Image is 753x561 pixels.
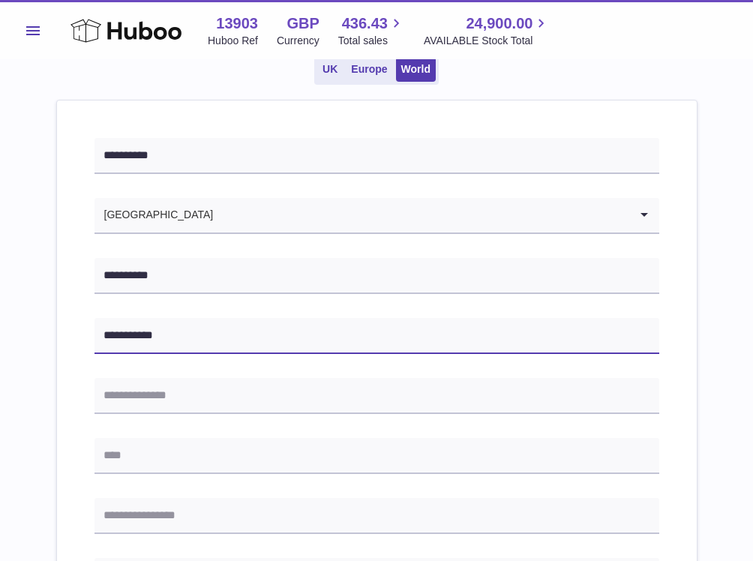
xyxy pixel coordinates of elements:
[424,13,550,48] a: 24,900.00 AVAILABLE Stock Total
[216,13,258,34] strong: 13903
[94,198,214,232] span: [GEOGRAPHIC_DATA]
[94,198,659,234] div: Search for option
[338,34,405,48] span: Total sales
[208,34,258,48] div: Huboo Ref
[346,57,392,82] a: Europe
[214,198,628,232] input: Search for option
[466,13,532,34] span: 24,900.00
[286,13,319,34] strong: GBP
[342,13,388,34] span: 436.43
[317,57,343,82] a: UK
[277,34,319,48] div: Currency
[396,57,436,82] a: World
[338,13,405,48] a: 436.43 Total sales
[424,34,550,48] span: AVAILABLE Stock Total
